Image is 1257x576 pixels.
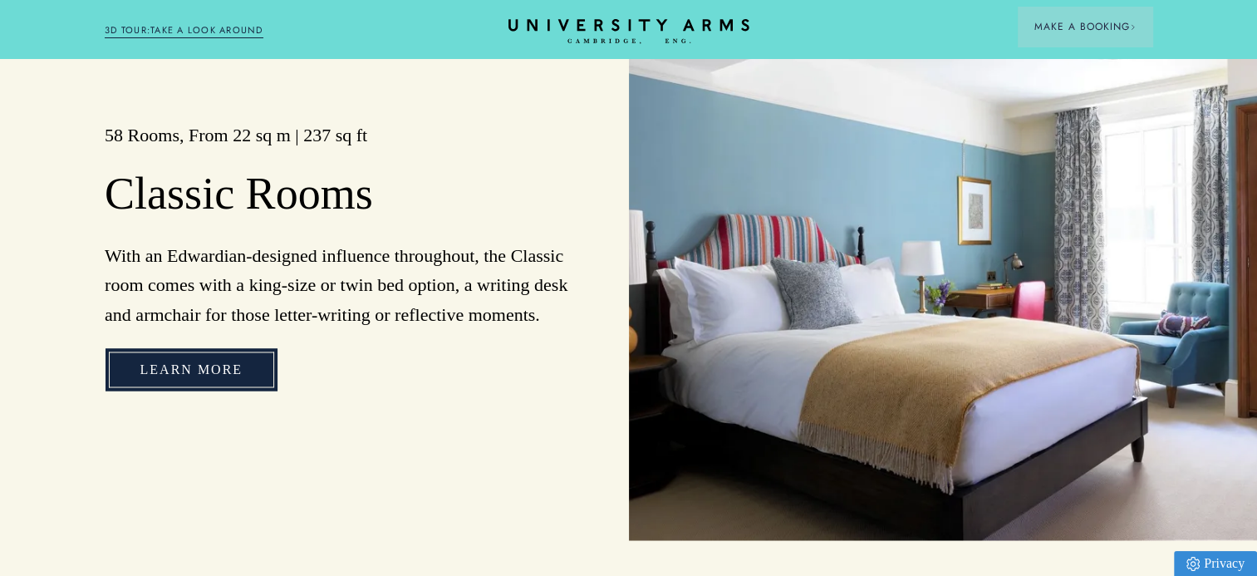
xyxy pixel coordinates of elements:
span: Make a Booking [1034,19,1136,34]
a: Privacy [1174,551,1257,576]
h2: Classic Rooms [105,167,571,222]
button: Make a BookingArrow icon [1018,7,1152,47]
img: Arrow icon [1130,24,1136,30]
a: 3D TOUR:TAKE A LOOK AROUND [105,23,263,38]
p: With an Edwardian-designed influence throughout, the Classic room comes with a king-size or twin ... [105,241,571,329]
a: Learn More [106,348,278,391]
h3: 58 Rooms, From 22 sq m | 237 sq ft [105,123,571,148]
img: Privacy [1186,557,1200,571]
a: Home [508,19,749,45]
